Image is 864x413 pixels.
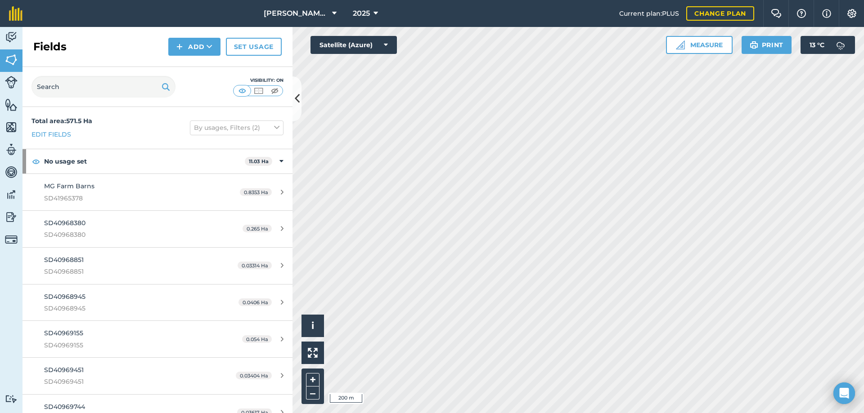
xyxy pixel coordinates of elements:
span: SD40969155 [44,340,213,350]
div: Open Intercom Messenger [833,382,855,404]
span: 0.265 Ha [243,225,272,232]
button: – [306,386,319,400]
span: 0.03404 Ha [236,372,272,379]
img: svg+xml;base64,PD94bWwgdmVyc2lvbj0iMS4wIiBlbmNvZGluZz0idXRmLTgiPz4KPCEtLSBHZW5lcmF0b3I6IEFkb2JlIE... [5,188,18,201]
h2: Fields [33,40,67,54]
span: SD40968851 [44,266,213,276]
img: svg+xml;base64,PD94bWwgdmVyc2lvbj0iMS4wIiBlbmNvZGluZz0idXRmLTgiPz4KPCEtLSBHZW5lcmF0b3I6IEFkb2JlIE... [5,165,18,179]
img: svg+xml;base64,PHN2ZyB4bWxucz0iaHR0cDovL3d3dy53My5vcmcvMjAwMC9zdmciIHdpZHRoPSIxOSIgaGVpZ2h0PSIyNC... [162,81,170,92]
img: svg+xml;base64,PHN2ZyB4bWxucz0iaHR0cDovL3d3dy53My5vcmcvMjAwMC9zdmciIHdpZHRoPSI1MCIgaGVpZ2h0PSI0MC... [253,86,264,95]
img: A question mark icon [796,9,807,18]
img: svg+xml;base64,PD94bWwgdmVyc2lvbj0iMS4wIiBlbmNvZGluZz0idXRmLTgiPz4KPCEtLSBHZW5lcmF0b3I6IEFkb2JlIE... [5,143,18,156]
img: svg+xml;base64,PHN2ZyB4bWxucz0iaHR0cDovL3d3dy53My5vcmcvMjAwMC9zdmciIHdpZHRoPSIxNyIgaGVpZ2h0PSIxNy... [822,8,831,19]
div: Visibility: On [233,77,283,84]
strong: No usage set [44,149,245,173]
button: Add [168,38,220,56]
button: i [301,315,324,337]
div: No usage set11.03 Ha [22,149,292,173]
button: By usages, Filters (2) [190,120,283,135]
span: [PERSON_NAME][GEOGRAPHIC_DATA] [264,8,328,19]
a: SD40969155SD409691550.054 Ha [22,321,292,357]
span: SD40969155 [44,329,83,337]
a: SD40968380SD409683800.265 Ha [22,211,292,247]
span: SD41965378 [44,193,213,203]
a: SD40968851SD409688510.03314 Ha [22,248,292,284]
button: Measure [666,36,733,54]
span: SD40968945 [44,293,85,301]
button: 13 °C [801,36,855,54]
button: Print [742,36,792,54]
a: MG Farm BarnsSD419653780.8353 Ha [22,174,292,210]
img: svg+xml;base64,PD94bWwgdmVyc2lvbj0iMS4wIiBlbmNvZGluZz0idXRmLTgiPz4KPCEtLSBHZW5lcmF0b3I6IEFkb2JlIE... [5,210,18,224]
a: Edit fields [31,129,71,139]
a: SD40969451SD409694510.03404 Ha [22,358,292,394]
span: MG Farm Barns [44,182,94,190]
img: A cog icon [846,9,857,18]
span: SD40969451 [44,366,84,374]
span: 0.054 Ha [242,335,272,343]
img: Ruler icon [676,40,685,49]
strong: Total area : 571.5 Ha [31,117,92,125]
img: svg+xml;base64,PHN2ZyB4bWxucz0iaHR0cDovL3d3dy53My5vcmcvMjAwMC9zdmciIHdpZHRoPSIxOSIgaGVpZ2h0PSIyNC... [750,40,758,50]
span: 2025 [353,8,370,19]
span: 0.03314 Ha [238,262,272,269]
span: i [311,320,314,331]
img: svg+xml;base64,PD94bWwgdmVyc2lvbj0iMS4wIiBlbmNvZGluZz0idXRmLTgiPz4KPCEtLSBHZW5lcmF0b3I6IEFkb2JlIE... [5,395,18,403]
img: fieldmargin Logo [9,6,22,21]
img: svg+xml;base64,PD94bWwgdmVyc2lvbj0iMS4wIiBlbmNvZGluZz0idXRmLTgiPz4KPCEtLSBHZW5lcmF0b3I6IEFkb2JlIE... [832,36,850,54]
img: Two speech bubbles overlapping with the left bubble in the forefront [771,9,782,18]
img: svg+xml;base64,PD94bWwgdmVyc2lvbj0iMS4wIiBlbmNvZGluZz0idXRmLTgiPz4KPCEtLSBHZW5lcmF0b3I6IEFkb2JlIE... [5,233,18,246]
img: svg+xml;base64,PHN2ZyB4bWxucz0iaHR0cDovL3d3dy53My5vcmcvMjAwMC9zdmciIHdpZHRoPSI1NiIgaGVpZ2h0PSI2MC... [5,98,18,111]
img: svg+xml;base64,PHN2ZyB4bWxucz0iaHR0cDovL3d3dy53My5vcmcvMjAwMC9zdmciIHdpZHRoPSI1MCIgaGVpZ2h0PSI0MC... [237,86,248,95]
span: SD40968380 [44,219,85,227]
span: Current plan : PLUS [619,9,679,18]
img: svg+xml;base64,PD94bWwgdmVyc2lvbj0iMS4wIiBlbmNvZGluZz0idXRmLTgiPz4KPCEtLSBHZW5lcmF0b3I6IEFkb2JlIE... [5,31,18,44]
img: svg+xml;base64,PHN2ZyB4bWxucz0iaHR0cDovL3d3dy53My5vcmcvMjAwMC9zdmciIHdpZHRoPSIxOCIgaGVpZ2h0PSIyNC... [32,156,40,167]
span: SD40968851 [44,256,84,264]
img: svg+xml;base64,PHN2ZyB4bWxucz0iaHR0cDovL3d3dy53My5vcmcvMjAwMC9zdmciIHdpZHRoPSI1NiIgaGVpZ2h0PSI2MC... [5,53,18,67]
a: Set usage [226,38,282,56]
img: svg+xml;base64,PHN2ZyB4bWxucz0iaHR0cDovL3d3dy53My5vcmcvMjAwMC9zdmciIHdpZHRoPSI1MCIgaGVpZ2h0PSI0MC... [269,86,280,95]
a: SD40968945SD409689450.0406 Ha [22,284,292,321]
span: SD40968380 [44,230,213,240]
img: Four arrows, one pointing top left, one top right, one bottom right and the last bottom left [308,348,318,358]
button: + [306,373,319,386]
button: Satellite (Azure) [310,36,397,54]
strong: 11.03 Ha [249,158,269,164]
span: SD40969744 [44,403,85,411]
span: SD40969451 [44,377,213,386]
img: svg+xml;base64,PHN2ZyB4bWxucz0iaHR0cDovL3d3dy53My5vcmcvMjAwMC9zdmciIHdpZHRoPSIxNCIgaGVpZ2h0PSIyNC... [176,41,183,52]
input: Search [31,76,175,98]
span: 0.0406 Ha [238,298,272,306]
span: 13 ° C [810,36,824,54]
span: SD40968945 [44,303,213,313]
span: 0.8353 Ha [240,188,272,196]
img: svg+xml;base64,PD94bWwgdmVyc2lvbj0iMS4wIiBlbmNvZGluZz0idXRmLTgiPz4KPCEtLSBHZW5lcmF0b3I6IEFkb2JlIE... [5,76,18,89]
img: svg+xml;base64,PHN2ZyB4bWxucz0iaHR0cDovL3d3dy53My5vcmcvMjAwMC9zdmciIHdpZHRoPSI1NiIgaGVpZ2h0PSI2MC... [5,120,18,134]
a: Change plan [686,6,754,21]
